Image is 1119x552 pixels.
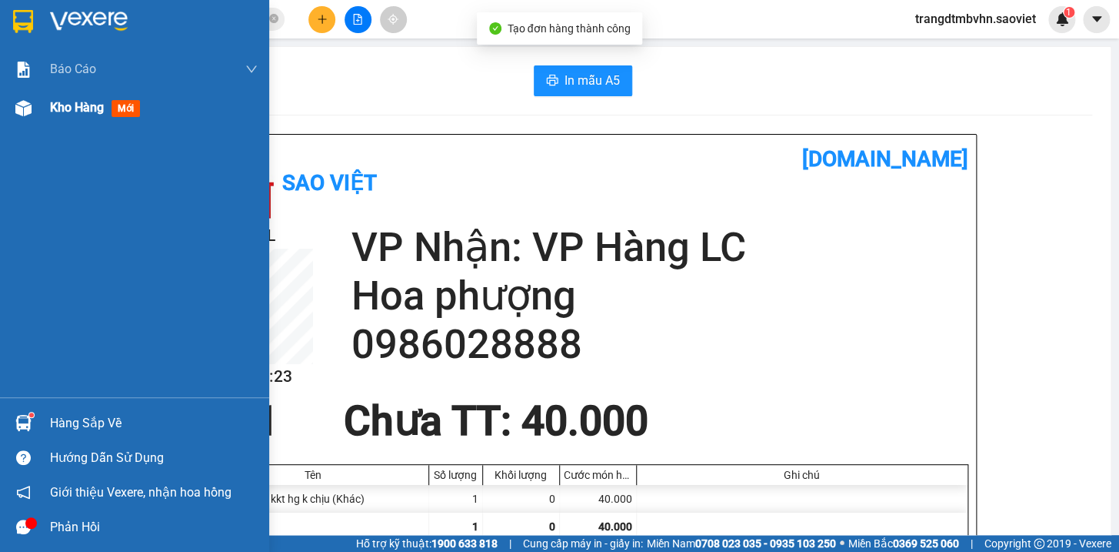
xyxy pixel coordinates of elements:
div: Tên [202,469,425,481]
span: down [245,63,258,75]
img: warehouse-icon [15,415,32,431]
span: check-circle [489,22,501,35]
h2: 0986028888 [351,320,968,369]
span: question-circle [16,450,31,465]
span: In mẫu A5 [564,71,620,90]
span: | [971,535,973,552]
span: notification [16,485,31,500]
button: plus [308,6,335,33]
span: plus [317,14,328,25]
div: Cước món hàng [564,469,632,481]
span: message [16,520,31,534]
div: Phản hồi [50,516,258,539]
span: caret-down [1090,12,1104,26]
strong: 0708 023 035 - 0935 103 250 [695,537,836,550]
span: mới [112,100,140,117]
h2: Hoa phượng [351,272,968,320]
div: Ghi chú [641,469,964,481]
button: file-add [345,6,371,33]
span: printer [546,74,558,89]
div: 0 [483,485,560,513]
div: Khối lượng [487,469,555,481]
span: ⚪️ [840,540,844,547]
span: Miền Nam [647,535,836,552]
span: Cung cấp máy in - giấy in: [523,535,643,552]
img: icon-new-feature [1055,12,1069,26]
span: file-add [352,14,363,25]
h2: VP Nhận: VP Hàng LC [351,223,968,272]
span: close-circle [269,12,278,27]
span: close-circle [269,14,278,23]
span: Tạo đơn hàng thành công [508,22,631,35]
span: Hỗ trợ kỹ thuật: [356,535,498,552]
span: trangdtmbvhn.saoviet [903,9,1048,28]
span: 0 [549,520,555,533]
span: 40.000 [598,520,632,533]
div: Số lượng [433,469,478,481]
span: Miền Bắc [848,535,959,552]
span: Báo cáo [50,59,96,79]
sup: 1 [1064,7,1074,18]
img: solution-icon [15,62,32,78]
div: 40.000 [560,485,637,513]
span: Kho hàng [50,100,104,115]
div: bọc vàng giấy kkt hg k chịu (Khác) [198,485,429,513]
button: printerIn mẫu A5 [534,65,632,96]
div: Hàng sắp về [50,412,258,435]
img: logo-vxr [13,10,33,33]
strong: 0369 525 060 [893,537,959,550]
strong: 1900 633 818 [431,537,498,550]
button: aim [380,6,407,33]
div: Chưa TT : 40.000 [335,398,658,444]
span: 1 [1066,7,1071,18]
b: [DOMAIN_NAME] [802,146,968,172]
span: aim [388,14,398,25]
img: warehouse-icon [15,100,32,116]
b: Sao Việt [282,170,377,196]
div: 1 [429,485,483,513]
sup: 1 [29,413,34,417]
span: Giới thiệu Vexere, nhận hoa hồng [50,483,231,502]
button: caret-down [1083,6,1110,33]
div: Hướng dẫn sử dụng [50,447,258,470]
span: copyright [1034,538,1044,549]
span: | [509,535,511,552]
span: 1 [472,520,478,533]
